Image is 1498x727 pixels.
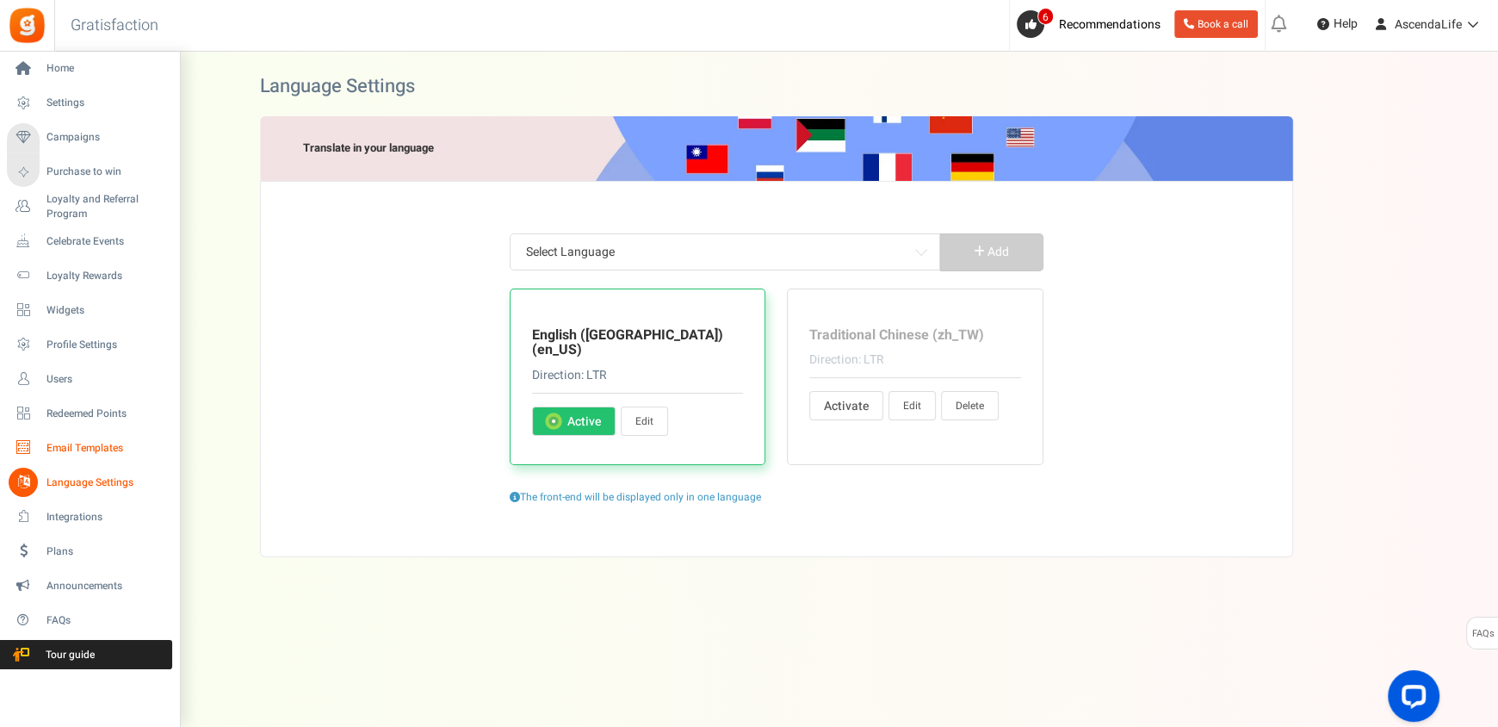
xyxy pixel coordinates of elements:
[1329,16,1358,33] span: Help
[532,328,744,358] h3: English ([GEOGRAPHIC_DATA]) (en_US)
[7,537,172,566] a: Plans
[7,89,172,118] a: Settings
[52,9,177,43] h3: Gratisfaction
[1310,10,1365,38] a: Help
[1017,10,1167,38] a: 6 Recommendations
[7,502,172,531] a: Integrations
[7,54,172,84] a: Home
[260,78,415,95] h2: Language Settings
[46,475,167,490] span: Language Settings
[46,96,167,110] span: Settings
[46,372,167,387] span: Users
[1174,10,1258,38] a: Book a call
[46,61,167,76] span: Home
[7,192,172,221] a: Loyalty and Referral Program
[809,351,1021,369] p: Direction: LTR
[7,468,172,497] a: Language Settings
[7,227,172,256] a: Celebrate Events
[941,391,999,420] a: Delete
[7,571,172,600] a: Announcements
[7,399,172,428] a: Redeemed Points
[1059,16,1161,34] span: Recommendations
[621,407,668,436] a: Edit
[7,158,172,187] a: Purchase to win
[46,130,167,145] span: Campaigns
[519,237,931,268] span: Select Language
[7,433,172,463] a: Email Templates
[46,407,167,421] span: Redeemed Points
[7,606,172,635] a: FAQs
[888,391,936,420] a: Edit
[1037,8,1054,25] span: 6
[532,367,744,384] p: Direction: LTR
[46,613,167,628] span: FAQs
[46,192,172,221] span: Loyalty and Referral Program
[7,123,172,152] a: Campaigns
[46,579,167,593] span: Announcements
[7,295,172,325] a: Widgets
[46,303,167,318] span: Widgets
[510,233,940,270] span: Select Language
[46,544,167,559] span: Plans
[46,441,167,456] span: Email Templates
[567,413,601,431] span: Active
[809,328,1021,344] h3: Traditional Chinese (zh_TW)
[46,510,167,525] span: Integrations
[46,234,167,249] span: Celebrate Events
[303,142,434,154] h5: Translate in your language
[7,261,172,290] a: Loyalty Rewards
[1395,16,1462,34] span: AscendaLife
[46,338,167,352] span: Profile Settings
[7,330,172,359] a: Profile Settings
[46,269,167,283] span: Loyalty Rewards
[7,364,172,394] a: Users
[46,165,167,179] span: Purchase to win
[824,398,864,415] span: Activate
[1471,618,1495,650] span: FAQs
[8,6,46,45] img: Gratisfaction
[8,648,128,662] span: Tour guide
[510,490,1043,505] div: The front-end will be displayed only in one language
